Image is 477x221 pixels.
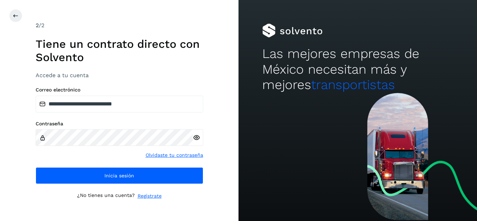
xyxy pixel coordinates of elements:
[77,192,135,200] p: ¿No tienes una cuenta?
[36,22,39,29] span: 2
[262,46,453,93] h2: Las mejores empresas de México necesitan más y mejores
[36,121,203,127] label: Contraseña
[36,37,203,64] h1: Tiene un contrato directo con Solvento
[146,152,203,159] a: Olvidaste tu contraseña
[36,87,203,93] label: Correo electrónico
[36,21,203,30] div: /2
[138,192,162,200] a: Regístrate
[311,77,395,92] span: transportistas
[36,72,203,79] h3: Accede a tu cuenta
[36,167,203,184] button: Inicia sesión
[104,173,134,178] span: Inicia sesión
